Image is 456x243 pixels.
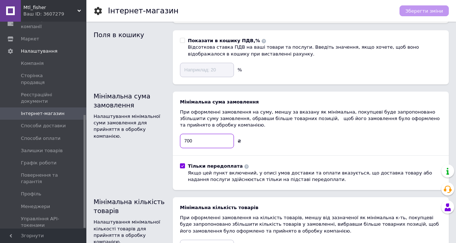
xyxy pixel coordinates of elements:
span: Менеджери [21,203,50,210]
span: Способи оплати [21,135,60,142]
div: Якщо цей пункт включений, у описі умов доставки та оплати вказується, що доставка товару або нада... [188,170,442,183]
div: Мінімальна кількість товарів [180,204,442,211]
b: Показати в кошику ПДВ,% [188,38,260,43]
span: Повернення та гарантія [21,172,67,185]
span: Профіль [21,191,41,197]
h1: Інтернет-магазин [108,6,179,15]
span: Графік роботи [21,160,57,166]
input: Наприклад: 20 [180,63,234,77]
div: Мінімальна сума замовлення [94,92,166,110]
span: Mtl_fisher [23,4,77,11]
span: Сторінка продавця [21,72,67,85]
div: При оформленні замовлення на суму, меншу за вказану як мінімальна, покупцеві буде запропоновано з... [180,109,442,129]
span: Інтернет-магазин [21,110,64,117]
div: ₴ [238,138,241,145]
span: Компанія [21,60,44,67]
span: Гаманець компанії [21,17,67,30]
span: Маркет [21,36,39,42]
span: Управління API-токенами [21,216,67,229]
div: При оформленні замовлення на кількість товарів, меншу від зазначеної як мінімальна к-ть, покупцев... [180,215,442,234]
div: Відсоткова ставка ПДВ на ваші товари та послуги. Введіть значення, якщо хочете, щоб воно відображ... [188,44,442,57]
span: Реєстраційні документи [21,92,67,105]
span: Налаштування [21,48,58,54]
span: Способи доставки [21,123,66,129]
span: Залишки товарів [21,147,63,154]
div: % [238,67,242,73]
b: Тільки передоплата [188,163,243,169]
div: Мінімальна кількість товарів [94,197,166,215]
div: Налаштування мінімальної суми замовлення для прийняття в обробку компанією. [94,113,166,140]
div: Поля в кошику [94,30,166,39]
div: Мінімальна сума замовлення [180,99,442,105]
input: 0 [180,134,234,148]
div: Ваш ID: 3607279 [23,11,86,17]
